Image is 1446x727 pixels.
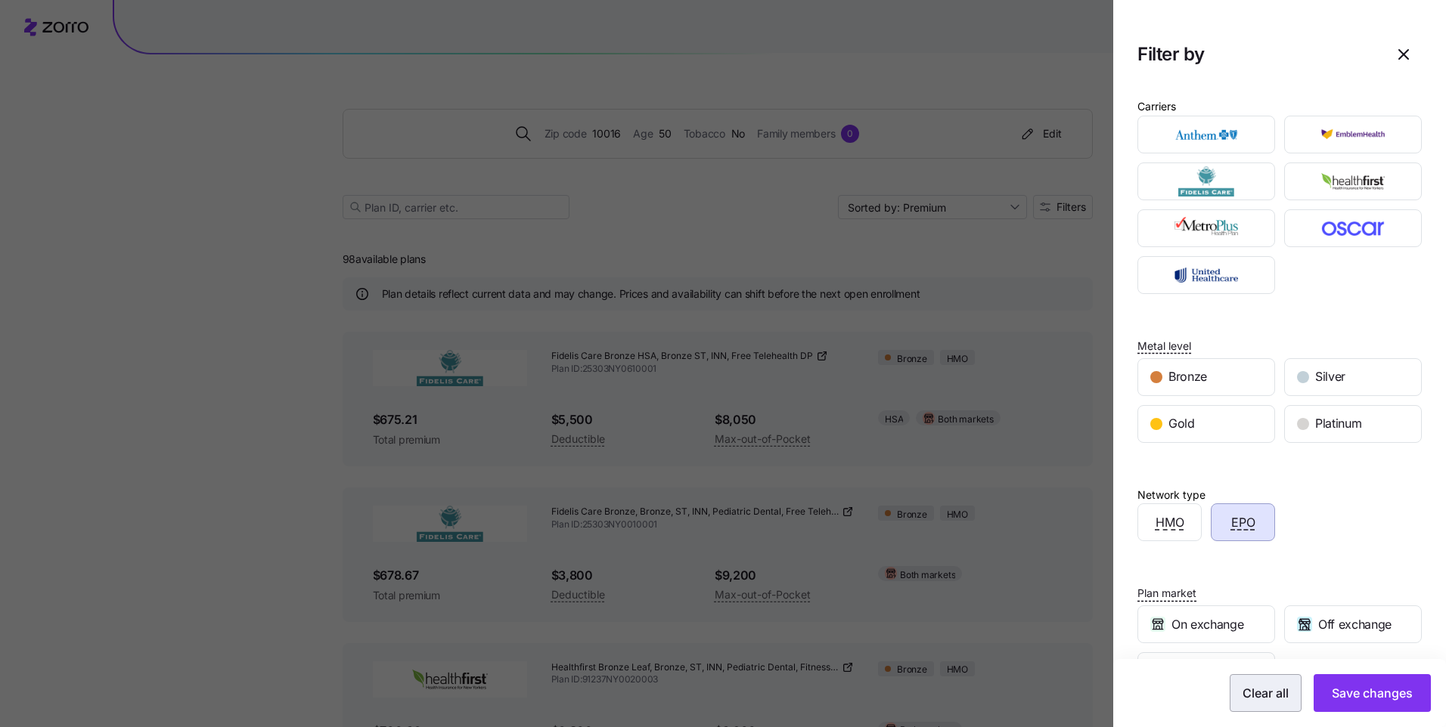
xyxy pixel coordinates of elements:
[1231,513,1255,532] span: EPO
[1168,414,1195,433] span: Gold
[1151,166,1262,196] img: Fidelis Care
[1156,513,1184,532] span: HMO
[1332,684,1413,702] span: Save changes
[1298,213,1409,243] img: Oscar
[1298,166,1409,196] img: HealthFirst
[1314,674,1431,712] button: Save changes
[1137,42,1373,66] h1: Filter by
[1137,487,1206,503] div: Network type
[1243,684,1289,702] span: Clear all
[1137,586,1196,601] span: Plan market
[1298,119,1409,150] img: EmblemHealth
[1137,339,1191,354] span: Metal level
[1151,213,1262,243] img: MetroPlus Health Plan
[1137,98,1176,115] div: Carriers
[1151,260,1262,290] img: UnitedHealthcare
[1315,414,1361,433] span: Platinum
[1318,615,1392,634] span: Off exchange
[1171,615,1243,634] span: On exchange
[1168,367,1207,386] span: Bronze
[1230,674,1302,712] button: Clear all
[1151,119,1262,150] img: Anthem
[1315,367,1345,386] span: Silver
